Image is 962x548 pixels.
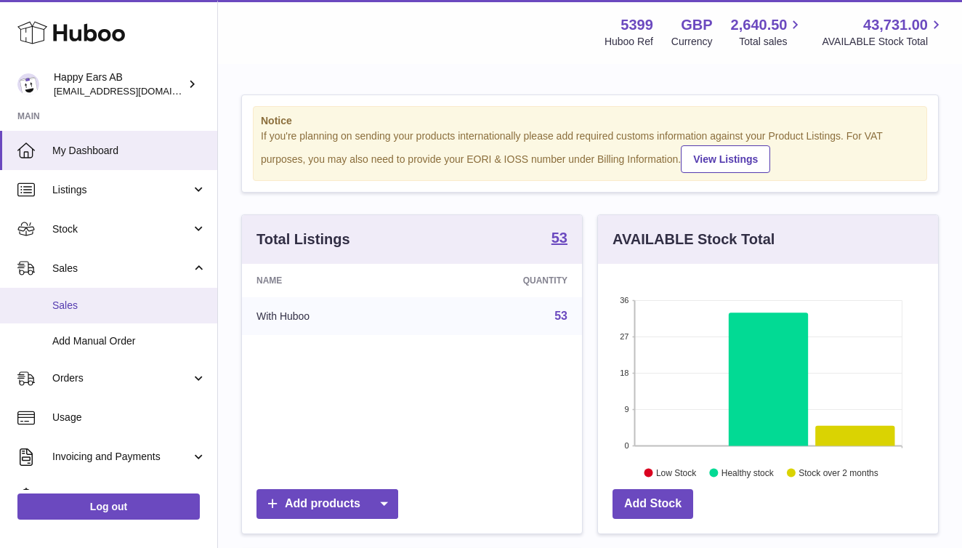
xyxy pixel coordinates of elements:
span: Sales [52,262,191,275]
h3: AVAILABLE Stock Total [613,230,775,249]
text: 18 [620,368,628,377]
div: Happy Ears AB [54,70,185,98]
div: Huboo Ref [605,35,653,49]
a: View Listings [681,145,770,173]
span: Orders [52,371,191,385]
span: 2,640.50 [731,15,788,35]
a: 43,731.00 AVAILABLE Stock Total [822,15,945,49]
span: Add Manual Order [52,334,206,348]
span: AVAILABLE Stock Total [822,35,945,49]
h3: Total Listings [256,230,350,249]
text: Healthy stock [721,467,775,478]
a: 53 [551,230,567,248]
strong: 53 [551,230,567,245]
a: Log out [17,493,200,520]
th: Name [242,264,421,297]
div: If you're planning on sending your products internationally please add required customs informati... [261,129,919,173]
span: [EMAIL_ADDRESS][DOMAIN_NAME] [54,85,214,97]
strong: GBP [681,15,712,35]
text: Stock over 2 months [799,467,878,478]
a: 2,640.50 Total sales [731,15,804,49]
text: 0 [624,441,628,450]
strong: 5399 [621,15,653,35]
text: 27 [620,332,628,341]
span: 43,731.00 [863,15,928,35]
span: Cases [52,489,206,503]
div: Currency [671,35,713,49]
a: Add Stock [613,489,693,519]
span: Total sales [739,35,804,49]
strong: Notice [261,114,919,128]
text: Low Stock [656,467,697,478]
img: 3pl@happyearsearplugs.com [17,73,39,95]
span: Usage [52,411,206,424]
span: Stock [52,222,191,236]
span: Invoicing and Payments [52,450,191,464]
span: My Dashboard [52,144,206,158]
span: Listings [52,183,191,197]
th: Quantity [421,264,582,297]
a: Add products [256,489,398,519]
text: 36 [620,296,628,305]
text: 9 [624,405,628,414]
span: Sales [52,299,206,313]
td: With Huboo [242,297,421,335]
a: 53 [554,310,567,322]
